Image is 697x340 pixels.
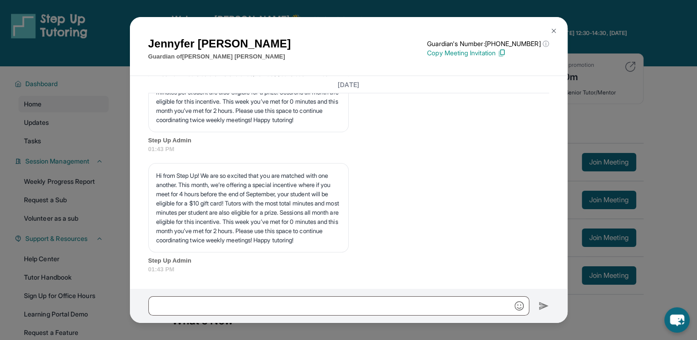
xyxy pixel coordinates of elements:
[148,145,549,154] span: 01:43 PM
[427,39,549,48] p: Guardian's Number: [PHONE_NUMBER]
[539,300,549,311] img: Send icon
[156,171,341,245] p: Hi from Step Up! We are so excited that you are matched with one another. This month, we’re offer...
[148,52,291,61] p: Guardian of [PERSON_NAME] [PERSON_NAME]
[148,256,549,265] span: Step Up Admin
[664,307,690,333] button: chat-button
[550,27,557,35] img: Close Icon
[515,301,524,311] img: Emoji
[542,39,549,48] span: ⓘ
[148,265,549,274] span: 01:43 PM
[148,80,549,89] h3: [DATE]
[148,35,291,52] h1: Jennyfer [PERSON_NAME]
[148,136,549,145] span: Step Up Admin
[498,49,506,57] img: Copy Icon
[427,48,549,58] p: Copy Meeting Invitation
